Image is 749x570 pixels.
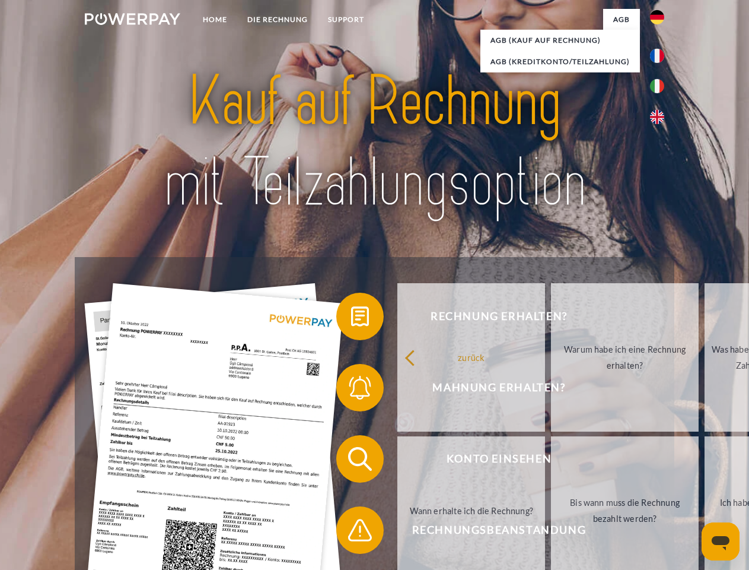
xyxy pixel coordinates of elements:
img: qb_bill.svg [345,302,375,331]
a: SUPPORT [318,9,374,30]
button: Rechnungsbeanstandung [336,506,645,554]
button: Rechnung erhalten? [336,293,645,340]
img: en [650,110,664,124]
iframe: Schaltfläche zum Öffnen des Messaging-Fensters [702,522,740,560]
a: agb [603,9,640,30]
div: zurück [404,349,538,365]
a: Home [193,9,237,30]
button: Mahnung erhalten? [336,364,645,411]
a: AGB (Kreditkonto/Teilzahlung) [480,51,640,72]
img: qb_search.svg [345,444,375,474]
div: Bis wann muss die Rechnung bezahlt werden? [558,495,691,527]
div: Wann erhalte ich die Rechnung? [404,502,538,518]
img: de [650,10,664,24]
img: title-powerpay_de.svg [113,57,636,227]
button: Konto einsehen [336,435,645,483]
img: qb_warning.svg [345,515,375,545]
a: DIE RECHNUNG [237,9,318,30]
div: Warum habe ich eine Rechnung erhalten? [558,341,691,373]
img: qb_bell.svg [345,373,375,403]
img: logo-powerpay-white.svg [85,13,180,25]
a: AGB (Kauf auf Rechnung) [480,30,640,51]
img: it [650,79,664,93]
img: fr [650,49,664,63]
